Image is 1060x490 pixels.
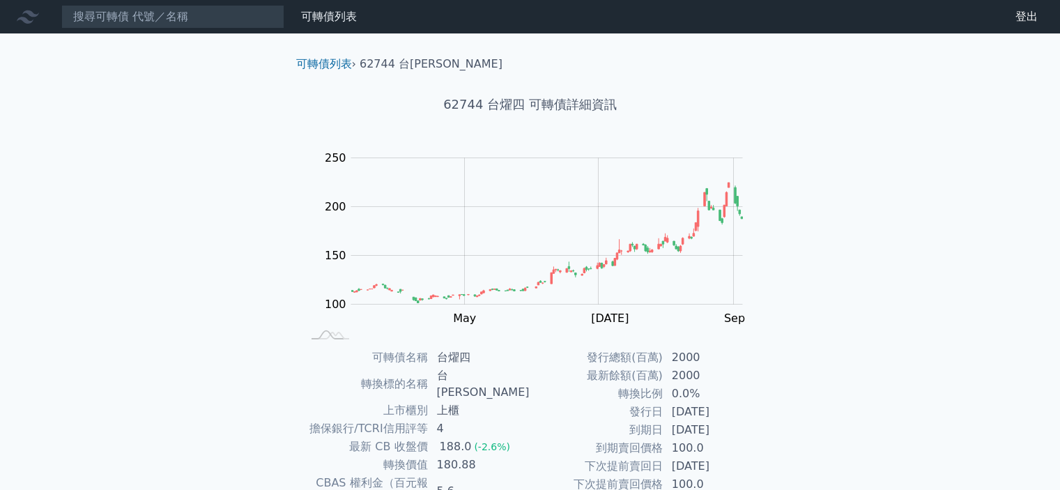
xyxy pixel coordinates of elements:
[429,456,530,474] td: 180.88
[360,56,502,72] li: 62744 台[PERSON_NAME]
[663,439,759,457] td: 100.0
[724,312,745,325] tspan: Sep
[429,401,530,420] td: 上櫃
[429,349,530,367] td: 台燿四
[302,401,429,420] td: 上市櫃別
[429,420,530,438] td: 4
[663,457,759,475] td: [DATE]
[301,10,357,23] a: 可轉債列表
[530,349,663,367] td: 發行總額(百萬)
[302,349,429,367] td: 可轉債名稱
[325,249,346,262] tspan: 150
[1004,6,1049,28] a: 登出
[530,439,663,457] td: 到期賣回價格
[302,367,429,401] td: 轉換標的名稱
[296,56,356,72] li: ›
[990,423,1060,490] div: 聊天小工具
[990,423,1060,490] iframe: Chat Widget
[530,367,663,385] td: 最新餘額(百萬)
[285,95,776,114] h1: 62744 台燿四 可轉債詳細資訊
[663,349,759,367] td: 2000
[530,403,663,421] td: 發行日
[530,421,663,439] td: 到期日
[325,298,346,311] tspan: 100
[591,312,629,325] tspan: [DATE]
[453,312,476,325] tspan: May
[302,420,429,438] td: 擔保銀行/TCRI信用評等
[302,456,429,474] td: 轉換價值
[325,151,346,164] tspan: 250
[474,441,510,452] span: (-2.6%)
[663,385,759,403] td: 0.0%
[317,151,763,353] g: Chart
[437,438,475,455] div: 188.0
[296,57,352,70] a: 可轉債列表
[302,438,429,456] td: 最新 CB 收盤價
[663,403,759,421] td: [DATE]
[325,200,346,213] tspan: 200
[429,367,530,401] td: 台[PERSON_NAME]
[530,457,663,475] td: 下次提前賣回日
[663,421,759,439] td: [DATE]
[663,367,759,385] td: 2000
[530,385,663,403] td: 轉換比例
[61,5,284,29] input: 搜尋可轉債 代號／名稱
